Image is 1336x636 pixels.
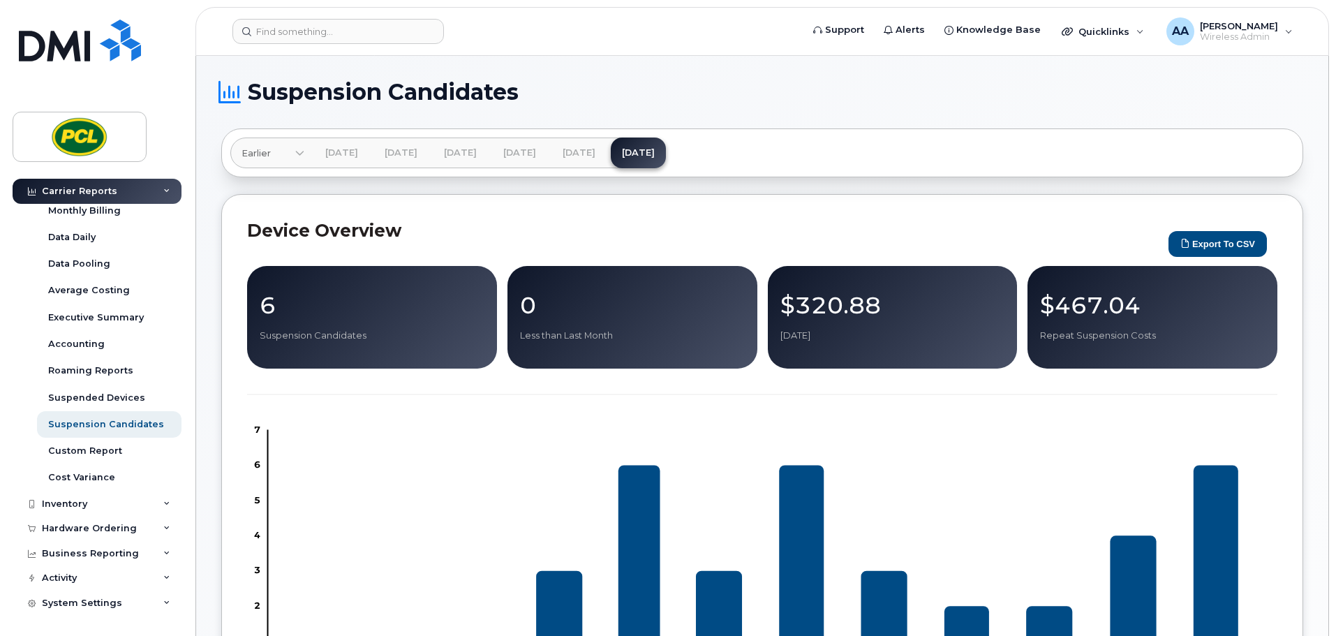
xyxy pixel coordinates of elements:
p: 0 [520,293,745,318]
span: Earlier [242,147,271,160]
a: [DATE] [433,138,488,168]
p: $320.88 [780,293,1005,318]
a: [DATE] [373,138,429,168]
tspan: 4 [254,529,260,540]
h2: Device Overview [247,220,1161,241]
tspan: 6 [254,459,260,470]
p: [DATE] [780,330,1005,342]
tspan: 5 [254,494,260,505]
tspan: 2 [254,600,260,611]
span: Suspension Candidates [248,82,519,103]
tspan: 3 [254,565,260,576]
p: Less than Last Month [520,330,745,342]
p: Suspension Candidates [260,330,484,342]
a: Earlier [230,138,304,168]
p: Repeat Suspension Costs [1040,330,1265,342]
p: 6 [260,293,484,318]
p: $467.04 [1040,293,1265,318]
a: [DATE] [492,138,547,168]
button: Export to CSV [1168,231,1267,257]
tspan: 7 [254,424,260,435]
a: [DATE] [611,138,666,168]
a: [DATE] [314,138,369,168]
a: [DATE] [551,138,607,168]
